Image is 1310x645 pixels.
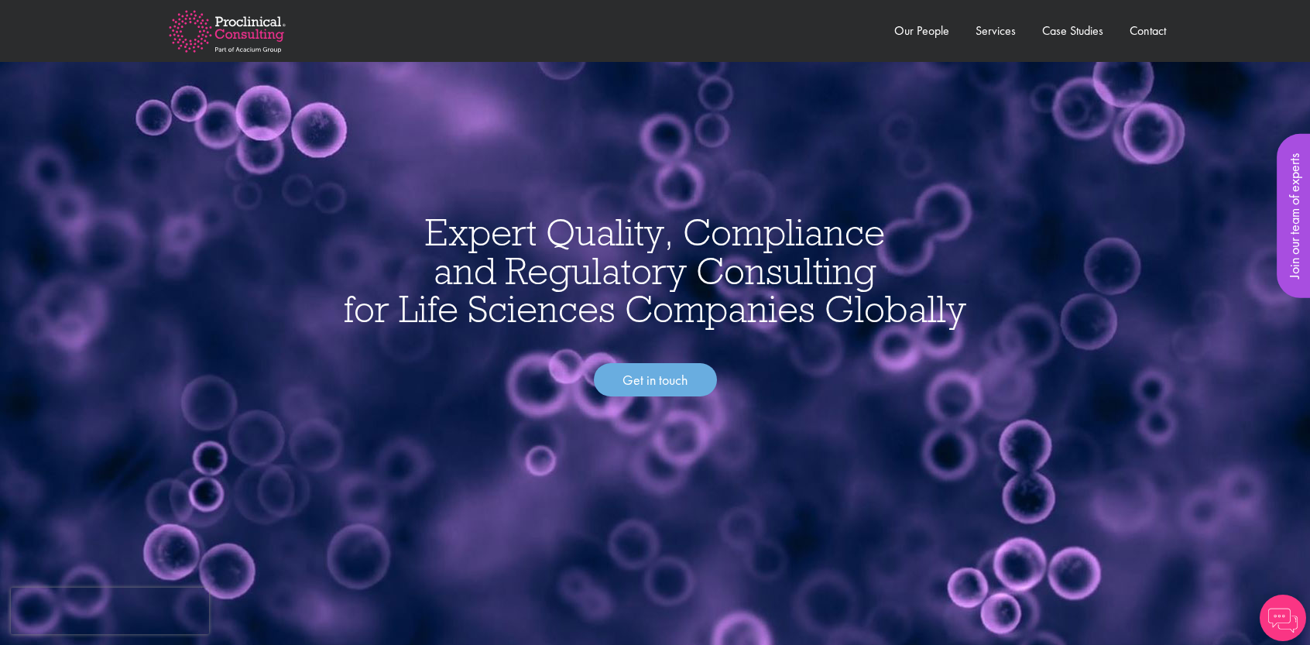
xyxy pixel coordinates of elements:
a: Our People [894,22,949,39]
a: Contact [1130,22,1166,39]
iframe: reCAPTCHA [11,588,209,634]
a: Case Studies [1042,22,1103,39]
h1: Expert Quality, Compliance and Regulatory Consulting for Life Sciences Companies Globally [15,213,1295,328]
img: Chatbot [1260,595,1306,641]
a: Services [976,22,1016,39]
a: Get in touch [594,363,717,397]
